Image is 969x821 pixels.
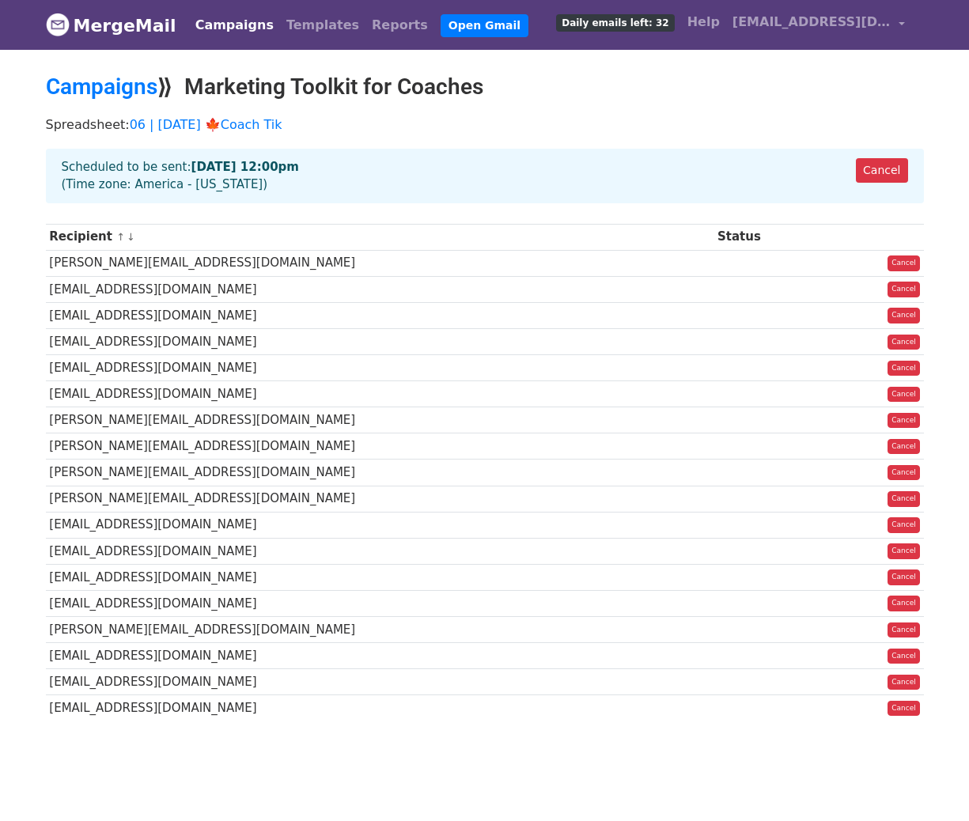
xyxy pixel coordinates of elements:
a: Open Gmail [441,14,528,37]
a: ↑ [116,231,125,243]
td: [EMAIL_ADDRESS][DOMAIN_NAME] [46,512,714,538]
a: Reports [365,9,434,41]
a: Cancel [888,622,920,638]
td: [EMAIL_ADDRESS][DOMAIN_NAME] [46,381,714,407]
a: Cancel [888,675,920,690]
td: [EMAIL_ADDRESS][DOMAIN_NAME] [46,355,714,381]
div: Scheduled to be sent: (Time zone: America - [US_STATE]) [46,149,924,203]
a: Templates [280,9,365,41]
a: Cancel [856,158,907,183]
a: Cancel [888,465,920,481]
a: Cancel [888,701,920,717]
a: Campaigns [46,74,157,100]
a: 06 | [DATE] 🍁Coach Tik [130,117,282,132]
td: [EMAIL_ADDRESS][DOMAIN_NAME] [46,643,714,669]
span: [EMAIL_ADDRESS][DOMAIN_NAME] [732,13,891,32]
a: Daily emails left: 32 [550,6,680,38]
td: [EMAIL_ADDRESS][DOMAIN_NAME] [46,564,714,590]
td: [PERSON_NAME][EMAIL_ADDRESS][DOMAIN_NAME] [46,617,714,643]
a: Cancel [888,491,920,507]
a: Cancel [888,413,920,429]
td: [PERSON_NAME][EMAIL_ADDRESS][DOMAIN_NAME] [46,433,714,460]
a: Cancel [888,543,920,559]
td: [EMAIL_ADDRESS][DOMAIN_NAME] [46,328,714,354]
td: [EMAIL_ADDRESS][DOMAIN_NAME] [46,590,714,616]
a: Cancel [888,361,920,376]
a: Cancel [888,517,920,533]
span: Daily emails left: 32 [556,14,674,32]
a: Cancel [888,596,920,611]
a: Cancel [888,282,920,297]
td: [PERSON_NAME][EMAIL_ADDRESS][DOMAIN_NAME] [46,407,714,433]
a: Cancel [888,335,920,350]
a: Cancel [888,308,920,323]
td: [EMAIL_ADDRESS][DOMAIN_NAME] [46,276,714,302]
a: Cancel [888,255,920,271]
td: [PERSON_NAME][EMAIL_ADDRESS][DOMAIN_NAME] [46,486,714,512]
td: [PERSON_NAME][EMAIL_ADDRESS][DOMAIN_NAME] [46,460,714,486]
a: Cancel [888,649,920,664]
th: Recipient [46,224,714,250]
a: ↓ [127,231,135,243]
td: [PERSON_NAME][EMAIL_ADDRESS][DOMAIN_NAME] [46,250,714,276]
a: Cancel [888,439,920,455]
h2: ⟫ Marketing Toolkit for Coaches [46,74,924,100]
td: [EMAIL_ADDRESS][DOMAIN_NAME] [46,695,714,721]
strong: [DATE] 12:00pm [191,160,299,174]
a: Campaigns [189,9,280,41]
a: MergeMail [46,9,176,42]
td: [EMAIL_ADDRESS][DOMAIN_NAME] [46,302,714,328]
a: Cancel [888,569,920,585]
td: [EMAIL_ADDRESS][DOMAIN_NAME] [46,669,714,695]
a: [EMAIL_ADDRESS][DOMAIN_NAME] [726,6,911,44]
p: Spreadsheet: [46,116,924,133]
img: MergeMail logo [46,13,70,36]
th: Status [714,224,822,250]
a: Cancel [888,387,920,403]
a: Help [681,6,726,38]
td: [EMAIL_ADDRESS][DOMAIN_NAME] [46,538,714,564]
